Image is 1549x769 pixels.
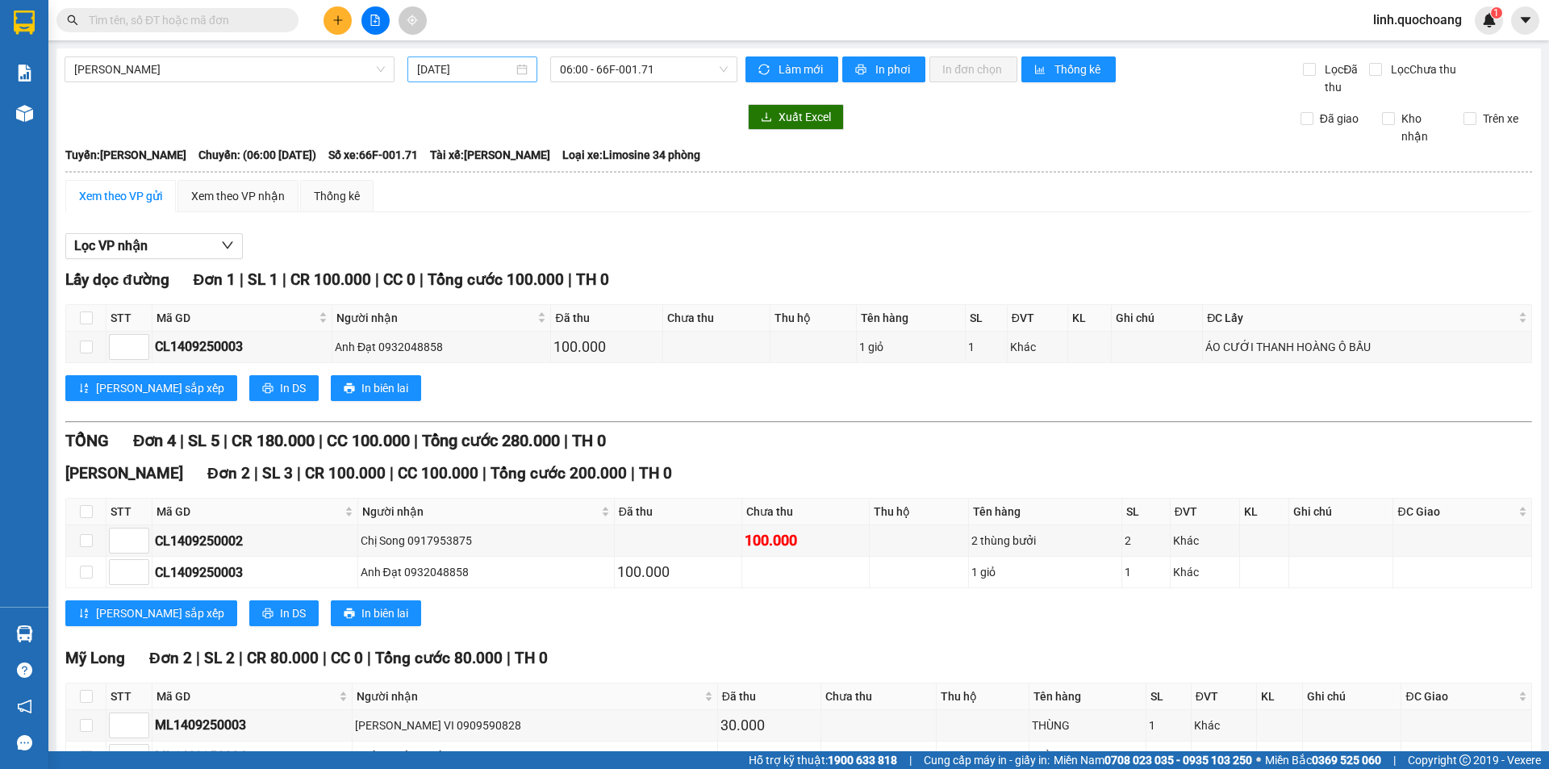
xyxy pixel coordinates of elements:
[758,64,772,77] span: sync
[553,336,659,358] div: 100.000
[1010,338,1065,356] div: Khác
[414,431,418,450] span: |
[430,146,550,164] span: Tài xế: [PERSON_NAME]
[1034,64,1048,77] span: bar-chart
[17,699,32,714] span: notification
[17,735,32,750] span: message
[17,662,32,678] span: question-circle
[971,532,1120,550] div: 2 thùng bưởi
[361,563,612,581] div: Anh Đạt 0932048858
[1205,338,1529,356] div: ÁO CƯỚI THANH HOÀNG Ô BẦU
[106,305,152,332] th: STT
[198,146,316,164] span: Chuyến: (06:00 [DATE])
[1493,7,1499,19] span: 1
[966,305,1008,332] th: SL
[1173,532,1237,550] div: Khác
[221,239,234,252] span: down
[639,464,672,483] span: TH 0
[155,715,349,735] div: ML1409250003
[515,649,548,667] span: TH 0
[875,61,912,78] span: In phơi
[507,649,511,667] span: |
[1511,6,1539,35] button: caret-down
[319,431,323,450] span: |
[194,270,236,289] span: Đơn 1
[74,236,148,256] span: Lọc VP nhận
[249,375,319,401] button: printerIn DS
[1032,748,1143,766] div: GIỎ
[482,464,486,483] span: |
[1149,717,1188,734] div: 1
[428,270,564,289] span: Tổng cước 100.000
[331,375,421,401] button: printerIn biên lai
[239,649,243,667] span: |
[1149,748,1188,766] div: 1
[65,270,169,289] span: Lấy dọc đường
[280,604,306,622] span: In DS
[14,72,143,94] div: 0388519935
[14,103,37,120] span: DĐ:
[223,431,228,450] span: |
[96,604,224,622] span: [PERSON_NAME] sắp xếp
[65,148,186,161] b: Tuyến: [PERSON_NAME]
[328,146,418,164] span: Số xe: 66F-001.71
[828,754,897,767] strong: 1900 633 818
[1021,56,1116,82] button: bar-chartThống kê
[859,338,962,356] div: 1 giỏ
[133,431,176,450] span: Đơn 4
[1032,717,1143,734] div: THÙNG
[1104,754,1252,767] strong: 0708 023 035 - 0935 103 250
[191,187,285,205] div: Xem theo VP nhận
[65,600,237,626] button: sort-ascending[PERSON_NAME] sắp xếp
[1194,748,1254,766] div: Khác
[1405,688,1514,705] span: ĐC Giao
[355,717,715,734] div: [PERSON_NAME] VI 0909590828
[560,57,728,81] span: 06:00 - 66F-001.71
[154,14,318,50] div: [GEOGRAPHIC_DATA]
[718,683,821,710] th: Đã thu
[254,464,258,483] span: |
[1289,499,1393,525] th: Ghi chú
[1318,61,1368,96] span: Lọc Đã thu
[157,309,315,327] span: Mã GD
[1054,61,1103,78] span: Thống kê
[65,464,183,483] span: [PERSON_NAME]
[314,187,360,205] div: Thống kê
[745,529,866,552] div: 100.000
[16,65,33,81] img: solution-icon
[361,379,408,397] span: In biên lai
[336,309,534,327] span: Người nhận
[617,561,739,583] div: 100.000
[367,649,371,667] span: |
[331,600,421,626] button: printerIn biên lai
[1146,683,1192,710] th: SL
[1360,10,1475,30] span: linh.quochoang
[305,464,386,483] span: CR 100.000
[74,57,385,81] span: Cao Lãnh - Hồ Chí Minh
[332,15,344,26] span: plus
[188,431,219,450] span: SL 5
[779,61,825,78] span: Làm mới
[1491,7,1502,19] sup: 1
[615,499,742,525] th: Đã thu
[262,464,293,483] span: SL 3
[375,649,503,667] span: Tổng cước 80.000
[155,562,355,583] div: CL1409250003
[65,431,109,450] span: TỔNG
[720,746,818,768] div: 50.000
[362,503,598,520] span: Người nhận
[1476,110,1525,127] span: Trên xe
[14,15,39,32] span: Gửi:
[971,563,1120,581] div: 1 giỏ
[14,14,143,52] div: BX [PERSON_NAME]
[262,608,273,621] span: printer
[631,464,635,483] span: |
[249,600,319,626] button: printerIn DS
[779,108,831,126] span: Xuất Excel
[78,382,90,395] span: sort-ascending
[390,464,394,483] span: |
[335,338,548,356] div: Anh Đạt 0932048858
[157,503,341,520] span: Mã GD
[398,464,478,483] span: CC 100.000
[761,111,772,124] span: download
